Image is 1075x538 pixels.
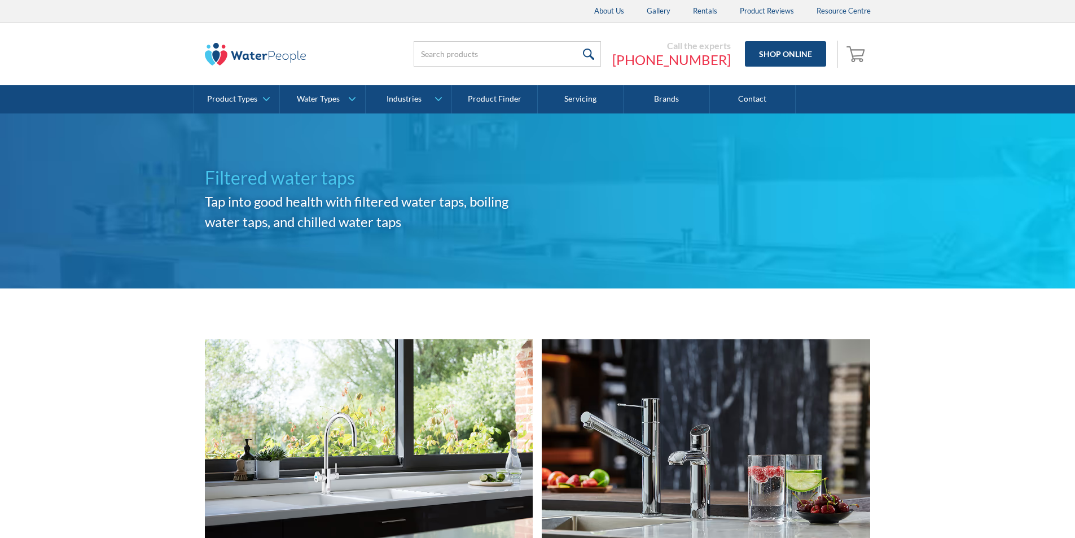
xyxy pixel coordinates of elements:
a: [PHONE_NUMBER] [612,51,731,68]
div: Industries [387,94,422,104]
a: Product Finder [452,85,538,113]
a: Shop Online [745,41,826,67]
img: The Water People [205,43,306,65]
img: shopping cart [846,45,868,63]
a: Brands [624,85,709,113]
div: Water Types [297,94,340,104]
a: Water Types [280,85,365,113]
a: Servicing [538,85,624,113]
h2: Tap into good health with filtered water taps, boiling water taps, and chilled water taps [205,191,538,232]
div: Call the experts [612,40,731,51]
a: Open empty cart [844,41,871,68]
h1: Filtered water taps [205,164,538,191]
a: Product Types [194,85,279,113]
a: Industries [366,85,451,113]
div: Product Types [207,94,257,104]
input: Search products [414,41,601,67]
a: Contact [710,85,796,113]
